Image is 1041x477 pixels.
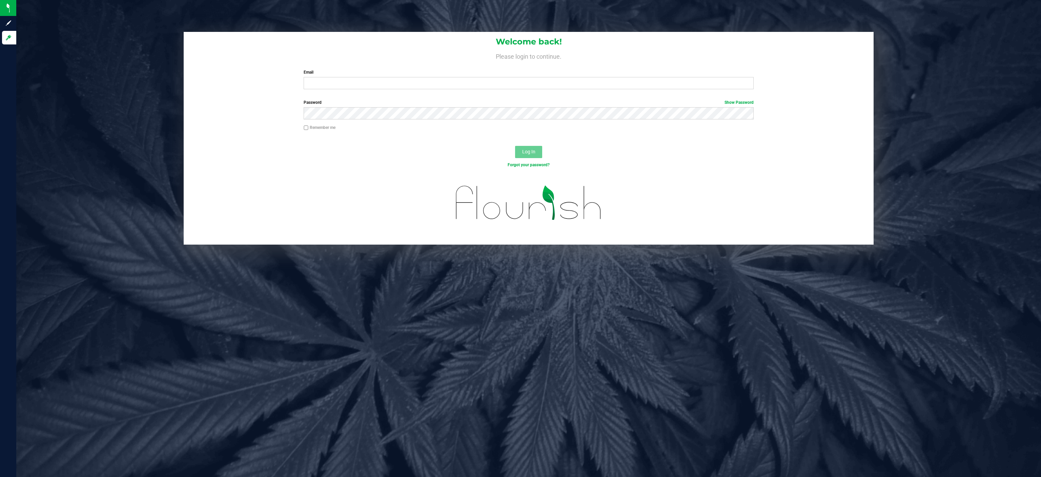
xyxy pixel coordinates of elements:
[443,175,615,231] img: flourish_logo.svg
[724,100,754,105] a: Show Password
[184,52,874,60] h4: Please login to continue.
[522,149,535,154] span: Log In
[508,163,550,167] a: Forgot your password?
[304,125,335,131] label: Remember me
[304,69,753,75] label: Email
[5,20,12,26] inline-svg: Sign up
[304,100,322,105] span: Password
[184,37,874,46] h1: Welcome back!
[5,34,12,41] inline-svg: Log in
[304,126,308,130] input: Remember me
[515,146,542,158] button: Log In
